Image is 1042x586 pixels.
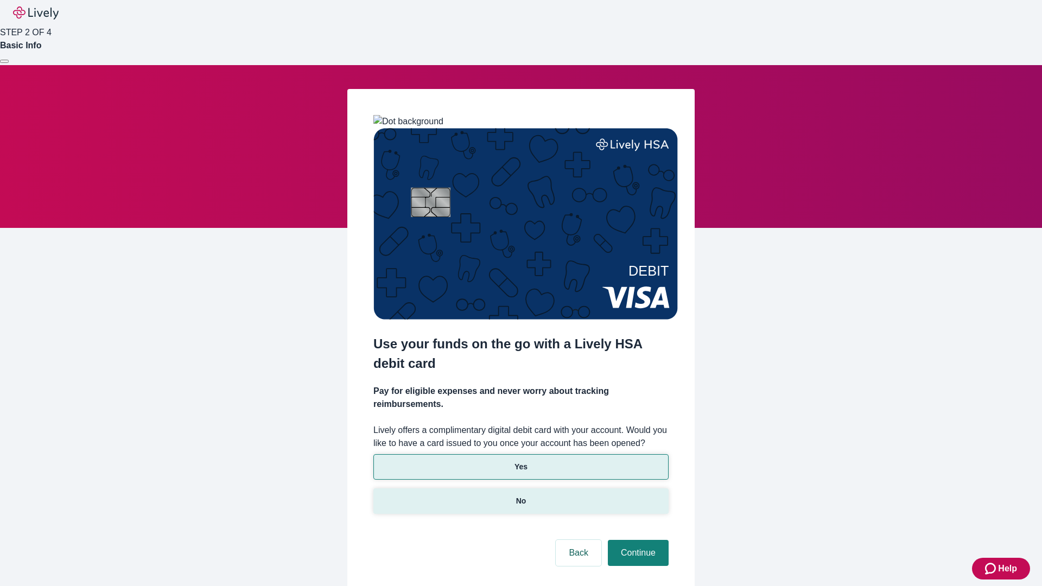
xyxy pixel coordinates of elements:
[373,454,669,480] button: Yes
[373,488,669,514] button: No
[373,128,678,320] img: Debit card
[556,540,601,566] button: Back
[13,7,59,20] img: Lively
[373,334,669,373] h2: Use your funds on the go with a Lively HSA debit card
[514,461,528,473] p: Yes
[516,495,526,507] p: No
[608,540,669,566] button: Continue
[972,558,1030,579] button: Zendesk support iconHelp
[373,115,443,128] img: Dot background
[373,385,669,411] h4: Pay for eligible expenses and never worry about tracking reimbursements.
[998,562,1017,575] span: Help
[373,424,669,450] label: Lively offers a complimentary digital debit card with your account. Would you like to have a card...
[985,562,998,575] svg: Zendesk support icon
